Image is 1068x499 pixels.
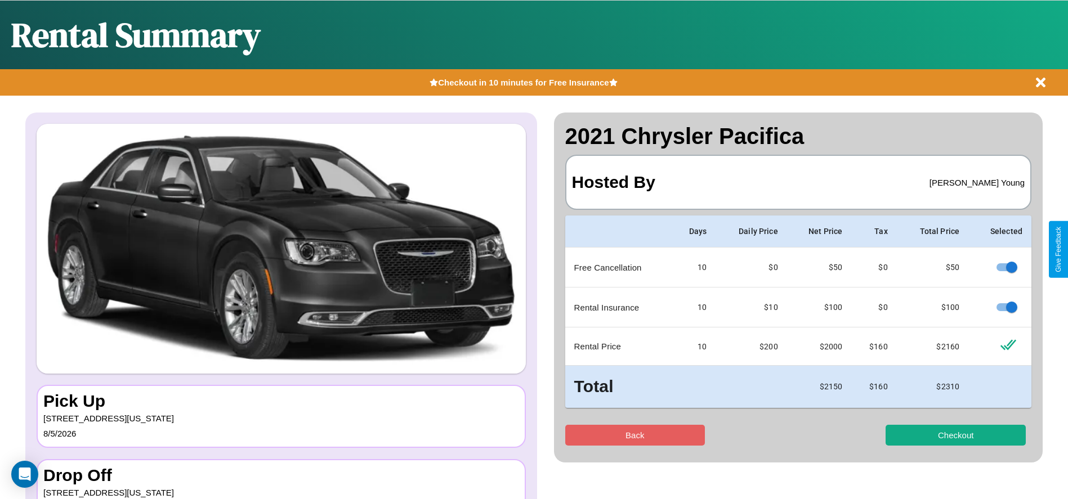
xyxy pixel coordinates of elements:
button: Back [565,425,705,446]
p: Free Cancellation [574,260,663,275]
p: [PERSON_NAME] Young [930,175,1025,190]
th: Total Price [897,215,969,248]
th: Daily Price [716,215,787,248]
td: $ 100 [897,287,969,327]
th: Selected [968,215,1031,248]
td: $ 50 [897,248,969,287]
div: Open Intercom Messenger [11,461,38,488]
td: $ 2150 [787,366,852,408]
p: 8 / 5 / 2026 [43,426,519,441]
td: $ 2000 [787,327,852,366]
td: 10 [671,248,716,287]
h1: Rental Summary [11,12,261,58]
td: $ 2310 [897,366,969,408]
h3: Hosted By [572,161,655,203]
td: $ 160 [851,327,896,366]
button: Checkout [886,425,1026,446]
h2: 2021 Chrysler Pacifica [565,124,1032,149]
th: Days [671,215,716,248]
h3: Pick Up [43,392,519,411]
td: $ 2160 [897,327,969,366]
td: $ 160 [851,366,896,408]
td: $ 100 [787,287,852,327]
b: Checkout in 10 minutes for Free Insurance [438,78,609,87]
td: $0 [851,287,896,327]
p: [STREET_ADDRESS][US_STATE] [43,411,519,426]
td: $ 50 [787,248,852,287]
th: Net Price [787,215,852,248]
h3: Total [574,375,663,399]
table: simple table [565,215,1032,408]
td: $0 [716,248,787,287]
th: Tax [851,215,896,248]
h3: Drop Off [43,466,519,485]
td: 10 [671,327,716,366]
td: 10 [671,287,716,327]
td: $ 200 [716,327,787,366]
p: Rental Insurance [574,300,663,315]
td: $10 [716,287,787,327]
div: Give Feedback [1054,227,1062,272]
p: Rental Price [574,339,663,354]
td: $0 [851,248,896,287]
